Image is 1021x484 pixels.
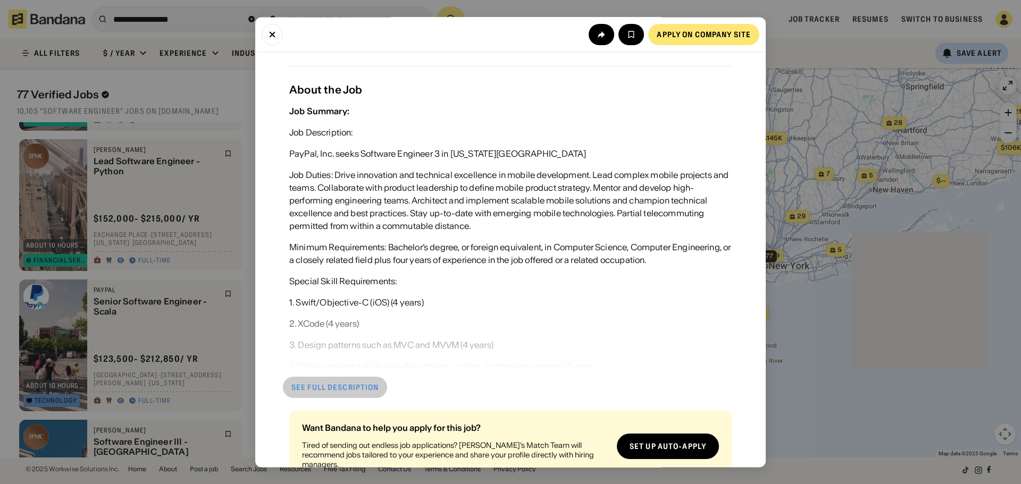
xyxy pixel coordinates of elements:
[289,339,493,352] div: 3. Design patterns such as MVC and MVVM (4 years)
[289,148,586,160] div: PayPal, Inc. seeks Software Engineer 3 in [US_STATE][GEOGRAPHIC_DATA]
[289,275,397,288] div: Special Skill Requirements:
[289,126,353,139] div: Job Description:
[262,23,283,45] button: Close
[289,296,424,309] div: 1. Swift/Objective-C (iOS) (4 years)
[657,30,751,38] div: Apply on company site
[291,384,379,392] div: See full description
[289,106,349,117] div: Job Summary:
[289,169,732,233] div: Job Duties: Drive innovation and technical excellence in mobile development. Lead complex mobile ...
[302,441,608,470] div: Tired of sending out endless job applications? [PERSON_NAME]’s Match Team will recommend jobs tai...
[630,443,706,451] div: Set up auto-apply
[289,84,732,97] div: About the Job
[289,318,359,330] div: 2. XCode (4 years)
[289,360,597,373] div: 4. Object-oriented skills including design, coding, and testing patterns (4 years)
[302,424,608,432] div: Want Bandana to help you apply for this job?
[289,241,732,267] div: Minimum Requirements: Bachelor’s degree, or foreign equivalent, in Computer Science, Computer Eng...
